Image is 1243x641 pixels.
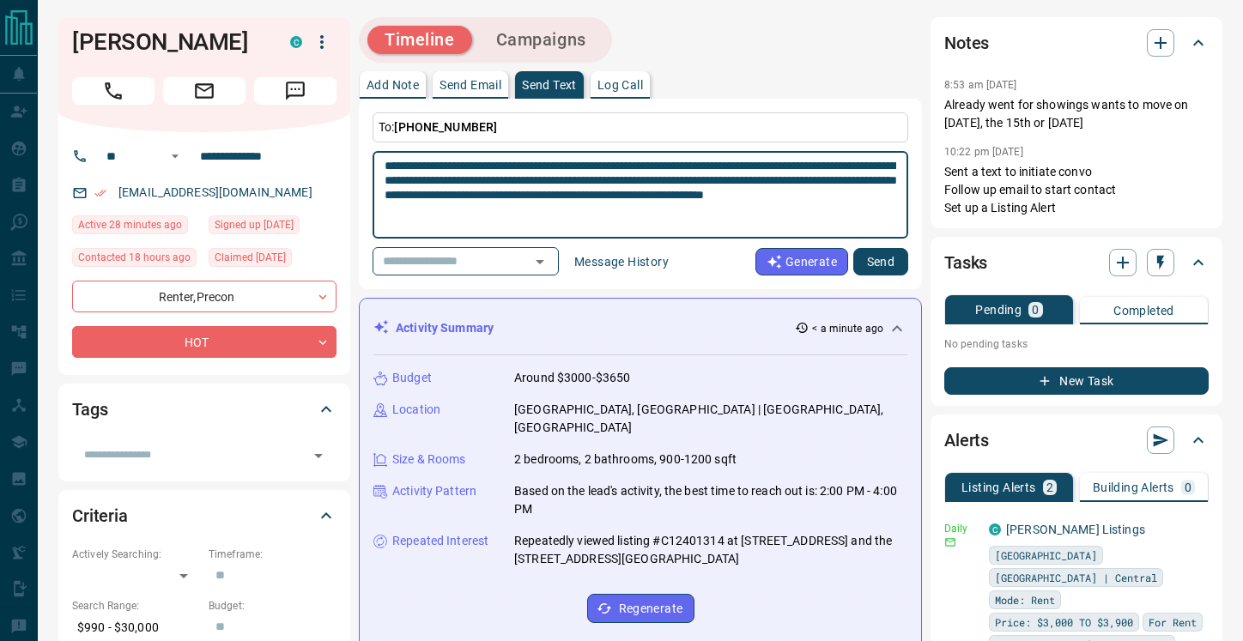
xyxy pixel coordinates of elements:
[564,248,679,275] button: Message History
[78,216,182,233] span: Active 28 minutes ago
[944,29,989,57] h2: Notes
[209,598,337,614] p: Budget:
[392,482,476,500] p: Activity Pattern
[961,481,1036,493] p: Listing Alerts
[995,614,1133,631] span: Price: $3,000 TO $3,900
[995,547,1097,564] span: [GEOGRAPHIC_DATA]
[94,187,106,199] svg: Email Verified
[944,367,1209,395] button: New Task
[812,321,883,336] p: < a minute ago
[440,79,501,91] p: Send Email
[392,401,440,419] p: Location
[72,389,337,430] div: Tags
[209,248,337,272] div: Fri Jul 18 2025
[78,249,191,266] span: Contacted 18 hours ago
[392,451,466,469] p: Size & Rooms
[215,216,294,233] span: Signed up [DATE]
[254,77,337,105] span: Message
[1093,481,1174,493] p: Building Alerts
[1185,481,1191,493] p: 0
[392,532,488,550] p: Repeated Interest
[514,401,907,437] p: [GEOGRAPHIC_DATA], [GEOGRAPHIC_DATA] | [GEOGRAPHIC_DATA], [GEOGRAPHIC_DATA]
[209,547,337,562] p: Timeframe:
[1006,523,1145,536] a: [PERSON_NAME] Listings
[72,248,200,272] div: Mon Sep 15 2025
[72,396,107,423] h2: Tags
[944,96,1209,132] p: Already went for showings wants to move on [DATE], the 15th or [DATE]
[209,215,337,239] div: Fri Jul 18 2025
[392,369,432,387] p: Budget
[944,242,1209,283] div: Tasks
[944,426,989,454] h2: Alerts
[514,482,907,518] p: Based on the lead's activity, the best time to reach out is: 2:00 PM - 4:00 PM
[163,77,246,105] span: Email
[1113,305,1174,317] p: Completed
[514,532,907,568] p: Repeatedly viewed listing #C12401314 at [STREET_ADDRESS] and the [STREET_ADDRESS][GEOGRAPHIC_DATA]
[944,536,956,548] svg: Email
[118,185,312,199] a: [EMAIL_ADDRESS][DOMAIN_NAME]
[479,26,603,54] button: Campaigns
[989,523,1001,535] div: condos.ca
[597,79,643,91] p: Log Call
[72,281,337,312] div: Renter , Precon
[72,598,200,614] p: Search Range:
[72,502,128,529] h2: Criteria
[944,163,1209,217] p: Sent a text to initiate convo Follow up email to start contact Set up a Listing Alert
[1149,614,1197,631] span: For Rent
[1032,304,1039,316] p: 0
[944,22,1209,63] div: Notes
[72,547,200,562] p: Actively Searching:
[72,28,264,56] h1: [PERSON_NAME]
[367,79,419,91] p: Add Note
[944,420,1209,461] div: Alerts
[522,79,577,91] p: Send Text
[396,319,494,337] p: Activity Summary
[72,495,337,536] div: Criteria
[373,312,907,344] div: Activity Summary< a minute ago
[373,112,908,142] p: To:
[944,249,987,276] h2: Tasks
[290,36,302,48] div: condos.ca
[72,215,200,239] div: Tue Sep 16 2025
[514,369,630,387] p: Around $3000-$3650
[944,79,1017,91] p: 8:53 am [DATE]
[975,304,1022,316] p: Pending
[306,444,330,468] button: Open
[944,331,1209,357] p: No pending tasks
[367,26,472,54] button: Timeline
[215,249,286,266] span: Claimed [DATE]
[944,146,1023,158] p: 10:22 pm [DATE]
[755,248,848,275] button: Generate
[165,146,185,166] button: Open
[995,569,1157,586] span: [GEOGRAPHIC_DATA] | Central
[944,521,979,536] p: Daily
[394,120,497,134] span: [PHONE_NUMBER]
[853,248,908,275] button: Send
[1046,481,1053,493] p: 2
[72,77,155,105] span: Call
[528,250,552,274] button: Open
[995,591,1055,608] span: Mode: Rent
[72,326,337,358] div: HOT
[587,594,694,623] button: Regenerate
[514,451,737,469] p: 2 bedrooms, 2 bathrooms, 900-1200 sqft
